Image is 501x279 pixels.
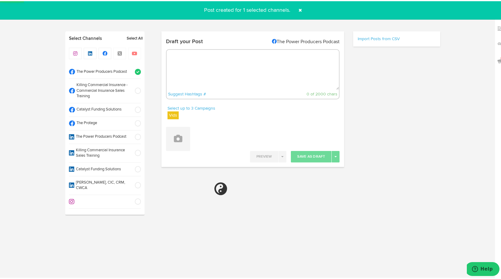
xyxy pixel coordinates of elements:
[74,179,131,190] span: [PERSON_NAME], CIC, CRM, CWCA
[168,110,179,118] label: Vids
[75,81,131,98] span: Killing Commercial Insurance - Commercial Insurance Sales Training
[250,150,278,161] button: Preview
[74,133,131,139] span: The Power Producers Podcast
[291,150,331,161] button: Save As Draft
[75,106,131,111] span: Catalyst Funding Solutions
[74,146,131,158] span: Killing Commercial Insurance Sales Training
[168,91,206,95] a: Suggest Hashtags #
[467,261,499,276] iframe: Opens a widget where you can find more information
[74,165,131,171] span: Catalyst Funding Solutions
[358,36,400,40] a: Import Posts from CSV
[127,34,143,40] a: Select All
[75,68,131,74] span: The Power Producers Podcast
[272,38,340,43] di-null: The Power Producers Podcast
[65,34,123,40] a: Select Channels
[168,104,215,111] a: Select up to 3 Campaigns
[166,38,203,43] h4: Draft your Post
[75,119,131,125] span: The Protege
[307,91,337,95] span: 0 of 2000 chars
[200,6,294,12] span: Post created for 1 selected channels.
